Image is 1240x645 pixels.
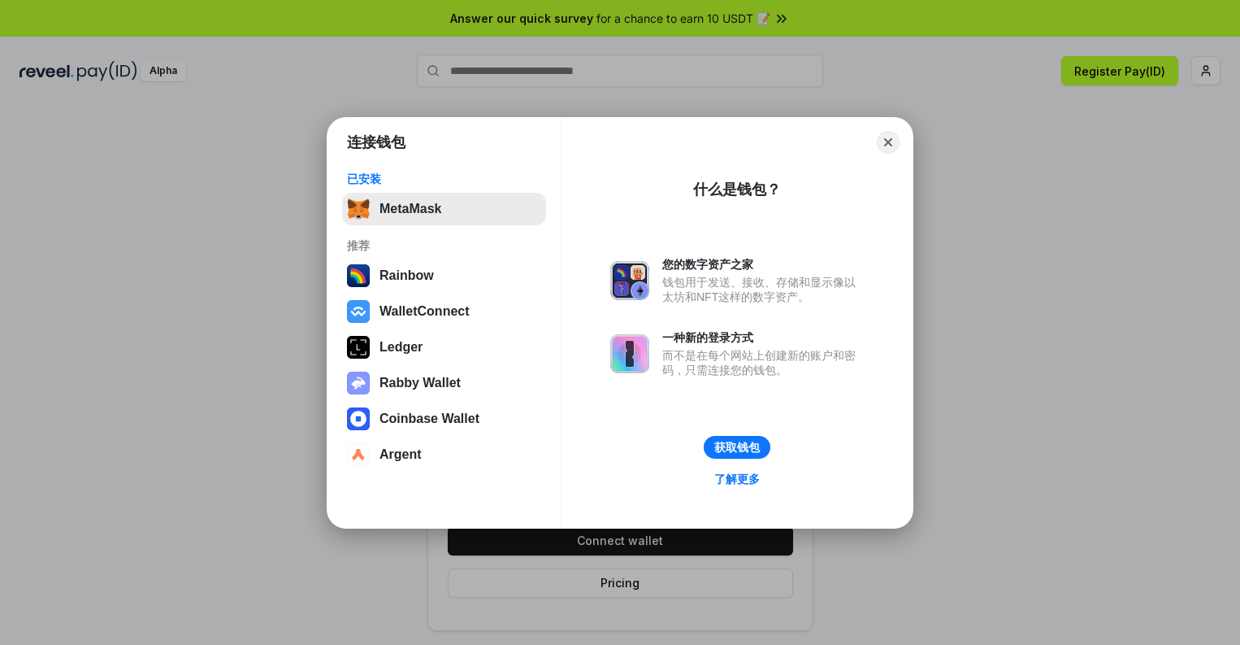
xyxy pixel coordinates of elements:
button: WalletConnect [342,295,546,328]
button: Rabby Wallet [342,367,546,399]
div: 一种新的登录方式 [662,330,864,345]
div: 钱包用于发送、接收、存储和显示像以太坊和NFT这样的数字资产。 [662,275,864,304]
button: 获取钱包 [704,436,770,459]
div: 推荐 [347,238,541,253]
img: svg+xml,%3Csvg%20xmlns%3D%22http%3A%2F%2Fwww.w3.org%2F2000%2Fsvg%22%20width%3D%2228%22%20height%3... [347,336,370,359]
img: svg+xml,%3Csvg%20width%3D%2228%22%20height%3D%2228%22%20viewBox%3D%220%200%2028%2028%22%20fill%3D... [347,300,370,323]
img: svg+xml,%3Csvg%20xmlns%3D%22http%3A%2F%2Fwww.w3.org%2F2000%2Fsvg%22%20fill%3D%22none%22%20viewBox... [347,372,370,394]
img: svg+xml,%3Csvg%20xmlns%3D%22http%3A%2F%2Fwww.w3.org%2F2000%2Fsvg%22%20fill%3D%22none%22%20viewBox... [610,261,649,300]
img: svg+xml,%3Csvg%20width%3D%2228%22%20height%3D%2228%22%20viewBox%3D%220%200%2028%2028%22%20fill%3D... [347,443,370,466]
a: 了解更多 [705,468,770,490]
div: Rabby Wallet [379,376,461,390]
div: 什么是钱包？ [693,180,781,199]
div: 已安装 [347,172,541,186]
button: Argent [342,438,546,471]
button: Ledger [342,331,546,364]
button: Coinbase Wallet [342,403,546,435]
div: 了解更多 [714,472,760,486]
button: Rainbow [342,259,546,292]
div: Argent [379,447,422,462]
img: svg+xml,%3Csvg%20fill%3D%22none%22%20height%3D%2233%22%20viewBox%3D%220%200%2035%2033%22%20width%... [347,198,370,220]
div: Coinbase Wallet [379,412,479,426]
div: 而不是在每个网站上创建新的账户和密码，只需连接您的钱包。 [662,348,864,377]
div: Rainbow [379,268,434,283]
div: WalletConnect [379,304,470,319]
div: 您的数字资产之家 [662,257,864,272]
img: svg+xml,%3Csvg%20width%3D%22120%22%20height%3D%22120%22%20viewBox%3D%220%200%20120%20120%22%20fil... [347,264,370,287]
div: MetaMask [379,202,441,216]
div: 获取钱包 [714,440,760,455]
h1: 连接钱包 [347,133,405,152]
button: MetaMask [342,193,546,225]
div: Ledger [379,340,423,355]
img: svg+xml,%3Csvg%20width%3D%2228%22%20height%3D%2228%22%20viewBox%3D%220%200%2028%2028%22%20fill%3D... [347,407,370,430]
button: Close [877,131,900,154]
img: svg+xml,%3Csvg%20xmlns%3D%22http%3A%2F%2Fwww.w3.org%2F2000%2Fsvg%22%20fill%3D%22none%22%20viewBox... [610,334,649,373]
